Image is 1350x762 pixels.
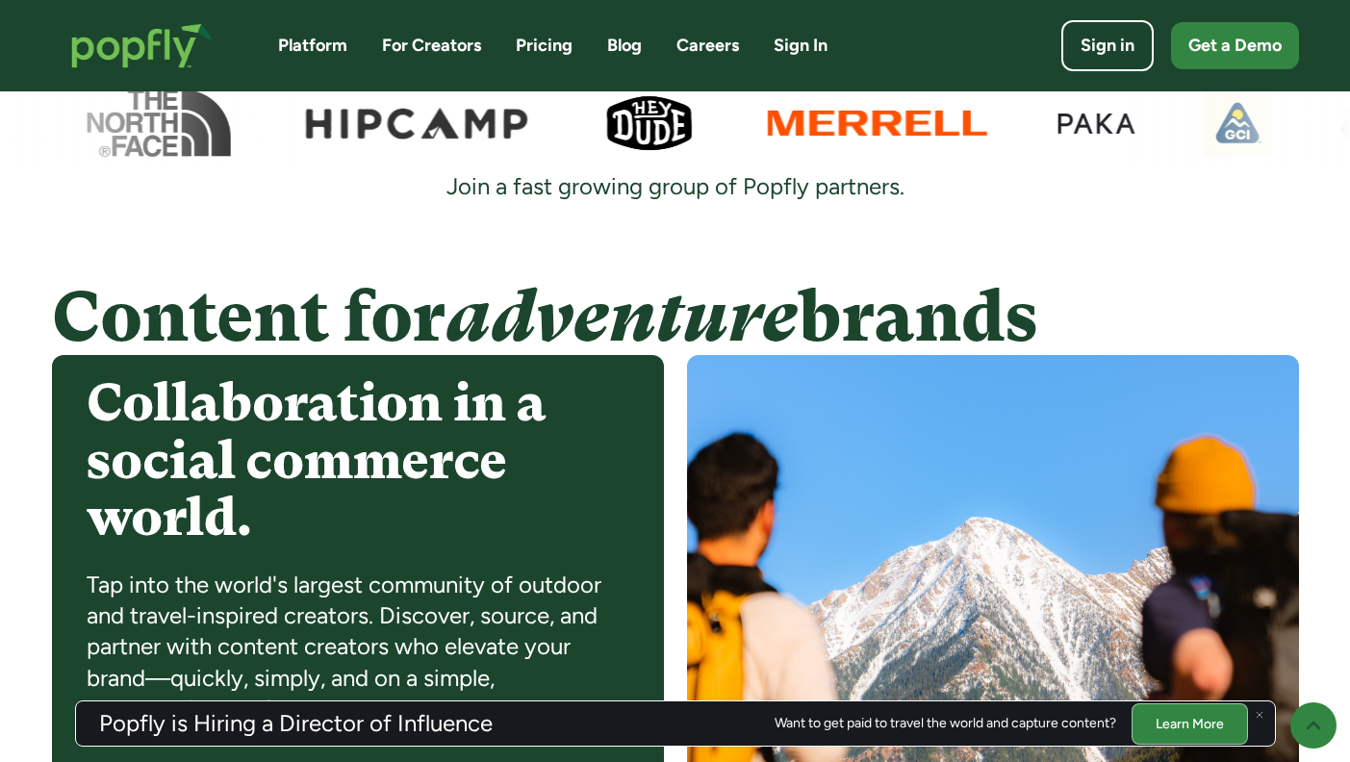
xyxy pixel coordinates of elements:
a: Careers [676,34,739,58]
a: Learn More [1132,702,1248,744]
a: Blog [607,34,642,58]
div: Join a fast growing group of Popfly partners. [423,171,928,202]
div: Want to get paid to travel the world and capture content? [775,716,1116,731]
a: Sign In [774,34,828,58]
div: Tap into the world's largest community of outdoor and travel-inspired creators. Discover, source,... [87,570,629,725]
a: Pricing [516,34,573,58]
h4: Collaboration in a social commerce world. [87,374,629,546]
a: Sign in [1061,20,1154,71]
a: Platform [278,34,347,58]
div: Sign in [1081,34,1134,58]
a: For Creators [382,34,481,58]
h4: Content for brands [52,279,1299,355]
a: home [52,4,232,88]
div: Get a Demo [1188,34,1282,58]
em: adventure [446,277,798,357]
a: Get a Demo [1171,22,1299,69]
h3: Popfly is Hiring a Director of Influence [99,712,493,735]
